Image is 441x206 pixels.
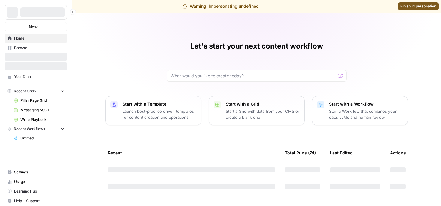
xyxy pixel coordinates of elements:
[5,167,67,177] a: Settings
[14,189,64,194] span: Learning Hub
[11,133,67,143] a: Untitled
[226,101,300,107] p: Start with a Grid
[285,145,316,161] div: Total Runs (7d)
[5,43,67,53] a: Browse
[5,22,67,31] button: New
[5,72,67,82] a: Your Data
[14,198,64,204] span: Help + Support
[108,145,275,161] div: Recent
[20,117,64,122] span: Write Playbook
[14,179,64,184] span: Usage
[29,24,38,30] span: New
[329,108,403,120] p: Start a Workflow that combines your data, LLMs and human review
[5,196,67,206] button: Help + Support
[183,3,259,9] div: Warning! Impersonating undefined
[14,126,45,132] span: Recent Workflows
[122,108,196,120] p: Launch best-practice driven templates for content creation and operations
[398,2,439,10] a: Finish impersonation
[171,73,336,79] input: What would you like to create today?
[209,96,305,125] button: Start with a GridStart a Grid with data from your CMS or create a blank one
[20,136,64,141] span: Untitled
[226,108,300,120] p: Start a Grid with data from your CMS or create a blank one
[20,107,64,113] span: Messaging SSOT
[14,74,64,79] span: Your Data
[11,105,67,115] a: Messaging SSOT
[190,41,323,51] h1: Let's start your next content workflow
[329,101,403,107] p: Start with a Workflow
[390,145,406,161] div: Actions
[11,115,67,124] a: Write Playbook
[14,169,64,175] span: Settings
[5,124,67,133] button: Recent Workflows
[14,45,64,51] span: Browse
[5,34,67,43] a: Home
[5,187,67,196] a: Learning Hub
[105,96,201,125] button: Start with a TemplateLaunch best-practice driven templates for content creation and operations
[11,96,67,105] a: Pillar Page Grid
[14,88,36,94] span: Recent Grids
[122,101,196,107] p: Start with a Template
[330,145,353,161] div: Last Edited
[400,4,436,9] span: Finish impersonation
[14,36,64,41] span: Home
[312,96,408,125] button: Start with a WorkflowStart a Workflow that combines your data, LLMs and human review
[5,87,67,96] button: Recent Grids
[20,98,64,103] span: Pillar Page Grid
[5,177,67,187] a: Usage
